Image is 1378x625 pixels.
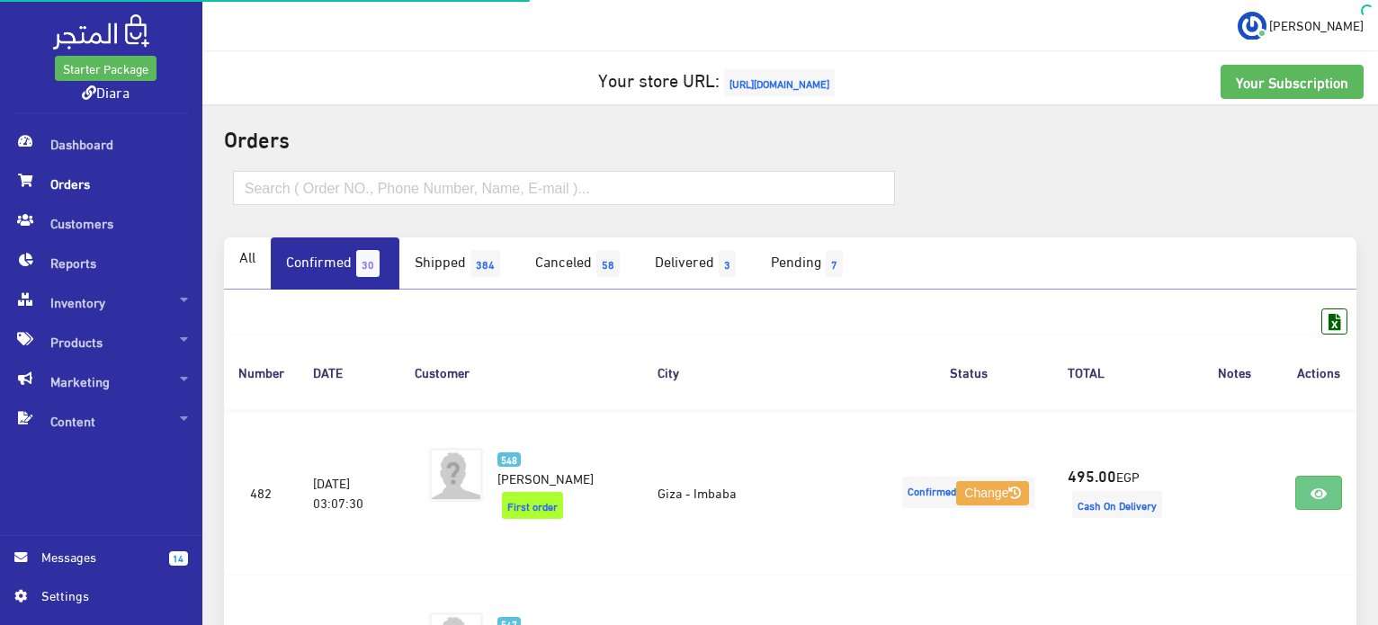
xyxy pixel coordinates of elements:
[233,171,895,205] input: Search ( Order NO., Phone Number, Name, E-mail )...
[14,164,188,203] span: Orders
[14,401,188,441] span: Content
[14,243,188,282] span: Reports
[1188,335,1280,409] th: Notes
[826,250,843,277] span: 7
[1053,410,1188,576] td: EGP
[497,452,522,468] span: 548
[902,477,1034,508] span: Confirmed
[1053,335,1188,409] th: TOTAL
[1281,335,1356,409] th: Actions
[497,448,614,487] a: 548 [PERSON_NAME]
[399,237,520,290] a: Shipped384
[224,335,299,409] th: Number
[756,237,863,290] a: Pending7
[82,78,130,104] a: Diara
[1221,65,1364,99] a: Your Subscription
[14,282,188,322] span: Inventory
[640,237,756,290] a: Delivered3
[271,237,399,290] a: Confirmed30
[224,126,1356,149] h2: Orders
[41,547,155,567] span: Messages
[1238,11,1364,40] a: ... [PERSON_NAME]
[956,481,1029,506] button: Change
[169,551,188,566] span: 14
[14,124,188,164] span: Dashboard
[1072,491,1162,518] span: Cash On Delivery
[724,69,835,96] span: [URL][DOMAIN_NAME]
[1068,463,1116,487] strong: 495.00
[14,322,188,362] span: Products
[596,250,620,277] span: 58
[14,547,188,585] a: 14 Messages
[643,410,883,576] td: Giza - Imbaba
[400,335,643,409] th: Customer
[14,203,188,243] span: Customers
[14,585,188,614] a: Settings
[299,410,400,576] td: [DATE] 03:07:30
[1269,13,1364,36] span: [PERSON_NAME]
[520,237,640,290] a: Canceled58
[643,335,883,409] th: City
[598,62,839,95] a: Your store URL:[URL][DOMAIN_NAME]
[883,335,1053,409] th: Status
[470,250,500,277] span: 384
[497,465,594,490] span: [PERSON_NAME]
[14,362,188,401] span: Marketing
[224,237,271,275] a: All
[719,250,736,277] span: 3
[55,56,157,81] a: Starter Package
[1238,12,1266,40] img: ...
[299,335,400,409] th: DATE
[53,14,149,49] img: .
[429,448,483,502] img: avatar.png
[41,585,173,605] span: Settings
[224,410,299,576] td: 482
[502,492,563,519] span: First order
[356,250,380,277] span: 30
